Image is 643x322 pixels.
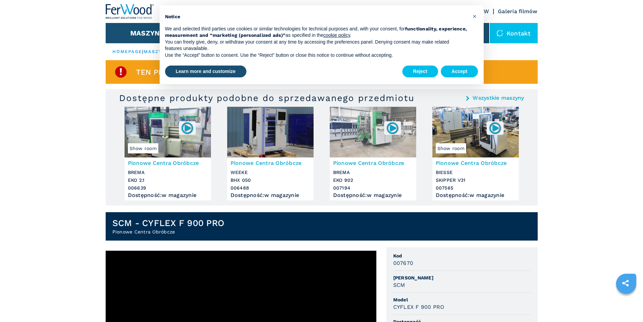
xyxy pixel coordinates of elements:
img: 007194 [386,121,399,134]
span: Model [393,296,531,303]
div: Dostępność : w magazynie [128,194,208,197]
span: | [142,49,143,54]
h3: BREMA EKO 902 007194 [333,169,413,192]
h3: SCM [393,281,405,289]
img: Pionowe Centra Obróbcze BIESSE SKIPPER V31 [432,107,519,157]
a: Wszystkie maszyny [473,95,524,101]
h3: BREMA EKO 2.1 006639 [128,169,208,192]
h3: Dostępne produkty podobne do sprzedawanego przedmiotu [119,93,414,103]
h3: Pionowe Centra Obróbcze [231,159,310,167]
span: Show room [436,143,466,153]
h3: CYFLEX F 900 PRO [393,303,445,311]
span: [PERSON_NAME] [393,274,531,281]
a: maszyny [144,49,170,54]
button: Accept [441,66,478,78]
a: Pionowe Centra Obróbcze BREMA EKO 902007194Pionowe Centra ObróbczeBREMAEKO 902007194Dostępność:w ... [330,107,416,200]
div: Kontakt [490,23,538,43]
a: Pionowe Centra Obróbcze BREMA EKO 2.1Show room006639Pionowe Centra ObróbczeBREMAEKO 2.1006639Dost... [125,107,211,200]
button: Close this notice [470,11,480,22]
a: Pionowe Centra Obróbcze BIESSE SKIPPER V31Show room007565Pionowe Centra ObróbczeBIESSESKIPPER V31... [432,107,519,200]
div: Dostępność : w magazynie [231,194,310,197]
a: HOMEPAGE [112,49,142,54]
img: SoldProduct [114,65,128,79]
div: Dostępność : w magazynie [436,194,515,197]
div: Dostępność : w magazynie [333,194,413,197]
a: Pionowe Centra Obróbcze WEEKE BHX 050Pionowe Centra ObróbczeWEEKEBHX 050006488Dostępność:w magazynie [227,107,314,200]
span: × [473,12,477,20]
span: Show room [128,143,158,153]
p: You can freely give, deny, or withdraw your consent at any time by accessing the preferences pane... [165,39,467,52]
h3: 007670 [393,259,413,267]
span: Kod [393,252,531,259]
h3: Pionowe Centra Obróbcze [436,159,515,167]
span: Ten przedmiot jest już sprzedany [136,68,282,76]
a: sharethis [617,275,634,292]
h1: SCM - CYFLEX F 900 PRO [112,218,224,228]
h3: BIESSE SKIPPER V31 007565 [436,169,515,192]
button: Reject [402,66,438,78]
img: Kontakt [497,30,503,36]
a: Galeria filmów [498,8,538,15]
img: 006639 [181,121,194,134]
button: Maszyny [130,29,164,37]
img: 007565 [488,121,502,134]
img: Pionowe Centra Obróbcze WEEKE BHX 050 [227,107,314,157]
strong: functionality, experience, measurement and “marketing (personalized ads)” [165,26,467,38]
p: We and selected third parties use cookies or similar technologies for technical purposes and, wit... [165,26,467,39]
iframe: Chat [614,292,638,317]
p: Use the “Accept” button to consent. Use the “Reject” button or close this notice to continue with... [165,52,467,59]
h3: Pionowe Centra Obróbcze [128,159,208,167]
h2: Notice [165,14,467,20]
h3: WEEKE BHX 050 006488 [231,169,310,192]
h2: Pionowe Centra Obróbcze [112,228,224,235]
button: Learn more and customize [165,66,246,78]
img: Ferwood [106,4,154,19]
img: Pionowe Centra Obróbcze BREMA EKO 902 [330,107,416,157]
img: Pionowe Centra Obróbcze BREMA EKO 2.1 [125,107,211,157]
h3: Pionowe Centra Obróbcze [333,159,413,167]
a: cookie policy [323,32,350,38]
